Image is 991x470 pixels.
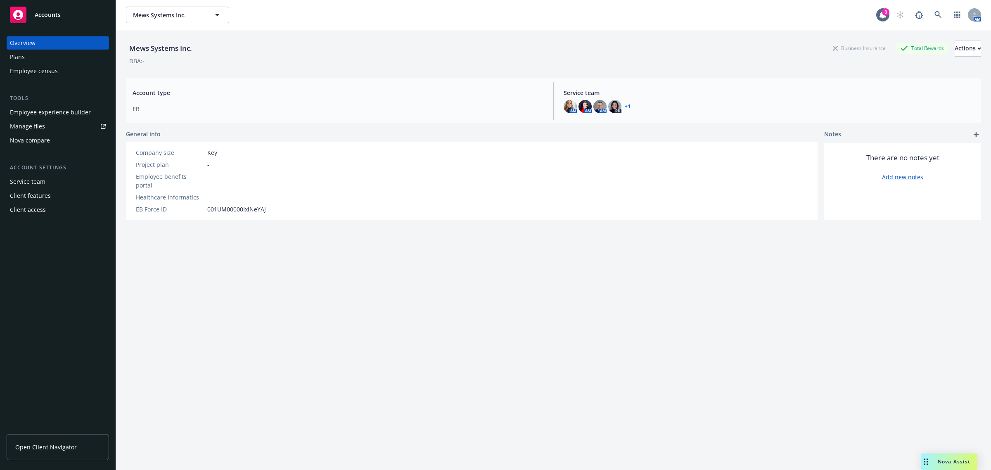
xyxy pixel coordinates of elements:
div: Actions [955,40,981,56]
div: Business Insurance [829,43,890,53]
div: Client features [10,189,51,202]
a: Plans [7,50,109,64]
a: Manage files [7,120,109,133]
a: Switch app [949,7,965,23]
button: Actions [955,40,981,57]
span: Account type [133,88,543,97]
div: Drag to move [921,453,931,470]
div: DBA: - [129,57,145,65]
div: Client access [10,203,46,216]
div: Tools [7,94,109,102]
span: Accounts [35,12,61,18]
span: Nova Assist [938,458,970,465]
div: Employee census [10,64,58,78]
span: Key [207,148,217,157]
span: 001UM00000IxiNeYAJ [207,205,266,214]
a: add [971,130,981,140]
button: Nova Assist [921,453,977,470]
button: Mews Systems Inc. [126,7,229,23]
div: Total Rewards [896,43,948,53]
div: Employee experience builder [10,106,91,119]
a: Nova compare [7,134,109,147]
div: EB Force ID [136,205,204,214]
a: Add new notes [882,173,923,181]
div: Mews Systems Inc. [126,43,195,54]
span: There are no notes yet [866,153,939,163]
a: Client access [7,203,109,216]
div: 3 [882,8,889,16]
span: Open Client Navigator [15,443,77,451]
span: EB [133,104,543,113]
img: photo [593,100,607,113]
span: - [207,160,209,169]
img: photo [564,100,577,113]
a: +1 [625,104,631,109]
a: Search [930,7,946,23]
a: Employee census [7,64,109,78]
span: Notes [824,130,841,140]
a: Employee experience builder [7,106,109,119]
div: Employee benefits portal [136,172,204,190]
div: Project plan [136,160,204,169]
div: Nova compare [10,134,50,147]
a: Start snowing [892,7,908,23]
div: Overview [10,36,36,50]
img: photo [578,100,592,113]
span: Service team [564,88,974,97]
span: General info [126,130,161,138]
span: Mews Systems Inc. [133,11,204,19]
img: photo [608,100,621,113]
div: Service team [10,175,45,188]
a: Accounts [7,3,109,26]
a: Overview [7,36,109,50]
span: - [207,177,209,185]
div: Manage files [10,120,45,133]
span: - [207,193,209,202]
div: Account settings [7,164,109,172]
a: Client features [7,189,109,202]
div: Plans [10,50,25,64]
div: Healthcare Informatics [136,193,204,202]
a: Report a Bug [911,7,927,23]
div: Company size [136,148,204,157]
a: Service team [7,175,109,188]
